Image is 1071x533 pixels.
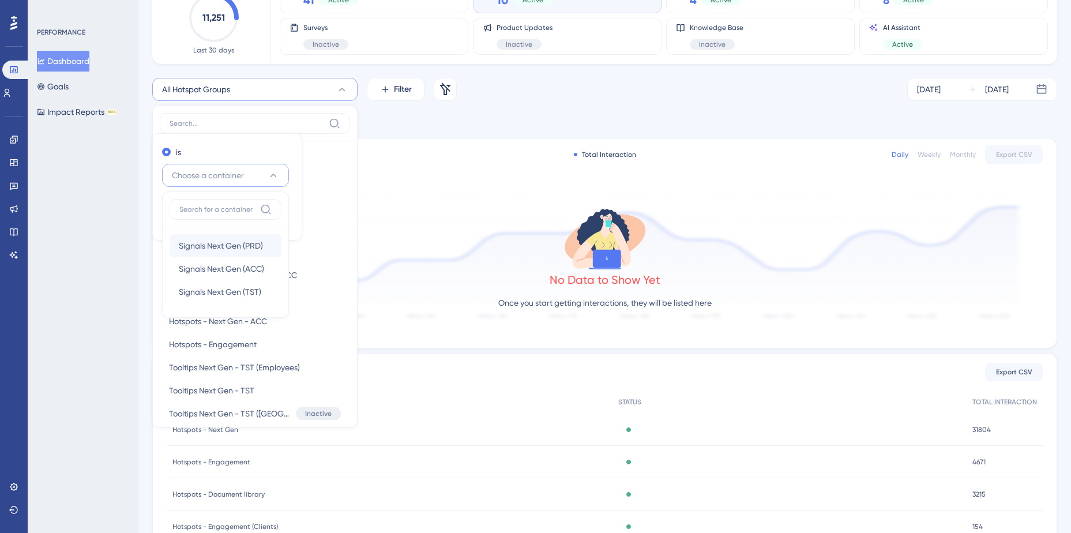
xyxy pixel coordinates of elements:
[506,40,532,49] span: Inactive
[618,397,641,407] span: STATUS
[305,409,332,418] span: Inactive
[160,356,350,379] button: Tooltips Next Gen - TST (Employees)
[172,425,238,434] span: Hotspots - Next Gen
[160,333,350,356] button: Hotspots - Engagement
[498,296,712,310] p: Once you start getting interactions, they will be listed here
[170,234,281,257] button: Signals Next Gen (PRD)
[160,264,350,287] button: Hotspots - Document library - ACC
[917,82,941,96] div: [DATE]
[169,361,300,374] span: Tooltips Next Gen - TST (Employees)
[172,490,265,499] span: Hotspots - Document library
[985,363,1043,381] button: Export CSV
[394,82,412,96] span: Filter
[37,102,117,122] button: Impact ReportsBETA
[985,145,1043,164] button: Export CSV
[193,46,234,55] span: Last 30 days
[497,23,553,32] span: Product Updates
[160,310,350,333] button: Hotspots - Next Gen - ACC
[169,314,267,328] span: Hotspots - Next Gen - ACC
[172,168,244,182] span: Choose a container
[179,239,263,253] span: Signals Next Gen (PRD)
[160,241,350,264] button: Hotspots - Next Gen
[170,119,324,128] input: Search...
[972,522,983,531] span: 154
[37,28,85,37] div: PERFORMANCE
[883,23,922,32] span: AI Assistant
[152,78,358,101] button: All Hotspot Groups
[160,402,350,425] button: Tooltips Next Gen - TST ([GEOGRAPHIC_DATA])Inactive
[972,457,986,467] span: 4671
[972,397,1037,407] span: TOTAL INTERACTION
[574,150,636,159] div: Total Interaction
[996,150,1032,159] span: Export CSV
[176,145,181,159] label: is
[699,40,726,49] span: Inactive
[202,12,225,23] text: 11,251
[160,287,350,310] button: Hotspots - Engagement - ACC
[37,76,69,97] button: Goals
[918,150,941,159] div: Weekly
[162,164,289,187] button: Choose a container
[170,257,281,280] button: Signals Next Gen (ACC)
[172,457,250,467] span: Hotspots - Engagement
[160,379,350,402] button: Tooltips Next Gen - TST
[367,78,424,101] button: Filter
[972,490,986,499] span: 3215
[892,40,913,49] span: Active
[169,384,254,397] span: Tooltips Next Gen - TST
[892,150,908,159] div: Daily
[179,262,264,276] span: Signals Next Gen (ACC)
[179,205,255,214] input: Search for a container
[303,23,348,32] span: Surveys
[996,367,1032,377] span: Export CSV
[37,51,89,72] button: Dashboard
[169,407,291,421] span: Tooltips Next Gen - TST ([GEOGRAPHIC_DATA])
[162,82,230,96] span: All Hotspot Groups
[550,272,660,288] div: No Data to Show Yet
[170,280,281,303] button: Signals Next Gen (TST)
[169,337,257,351] span: Hotspots - Engagement
[107,109,117,115] div: BETA
[690,23,743,32] span: Knowledge Base
[172,522,278,531] span: Hotspots - Engagement (Clients)
[313,40,339,49] span: Inactive
[950,150,976,159] div: Monthly
[179,285,261,299] span: Signals Next Gen (TST)
[972,425,991,434] span: 31804
[985,82,1009,96] div: [DATE]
